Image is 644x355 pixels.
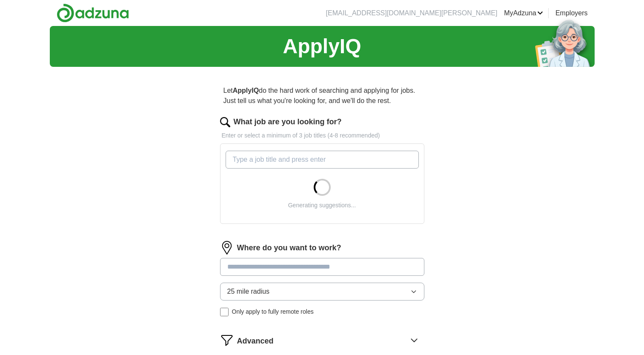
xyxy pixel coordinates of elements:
input: Type a job title and press enter [226,151,419,169]
img: filter [220,333,234,347]
p: Let do the hard work of searching and applying for jobs. Just tell us what you're looking for, an... [220,82,424,109]
li: [EMAIL_ADDRESS][DOMAIN_NAME][PERSON_NAME] [326,8,498,18]
img: search.png [220,117,230,127]
a: MyAdzuna [504,8,543,18]
label: Where do you want to work? [237,242,341,254]
span: 25 mile radius [227,286,270,297]
strong: ApplyIQ [233,87,259,94]
label: What job are you looking for? [234,116,342,128]
img: location.png [220,241,234,255]
div: Generating suggestions... [288,201,356,210]
p: Enter or select a minimum of 3 job titles (4-8 recommended) [220,131,424,140]
h1: ApplyIQ [283,31,361,62]
input: Only apply to fully remote roles [220,308,229,316]
span: Advanced [237,335,274,347]
img: Adzuna logo [57,3,129,23]
a: Employers [555,8,588,18]
button: 25 mile radius [220,283,424,301]
span: Only apply to fully remote roles [232,307,314,316]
